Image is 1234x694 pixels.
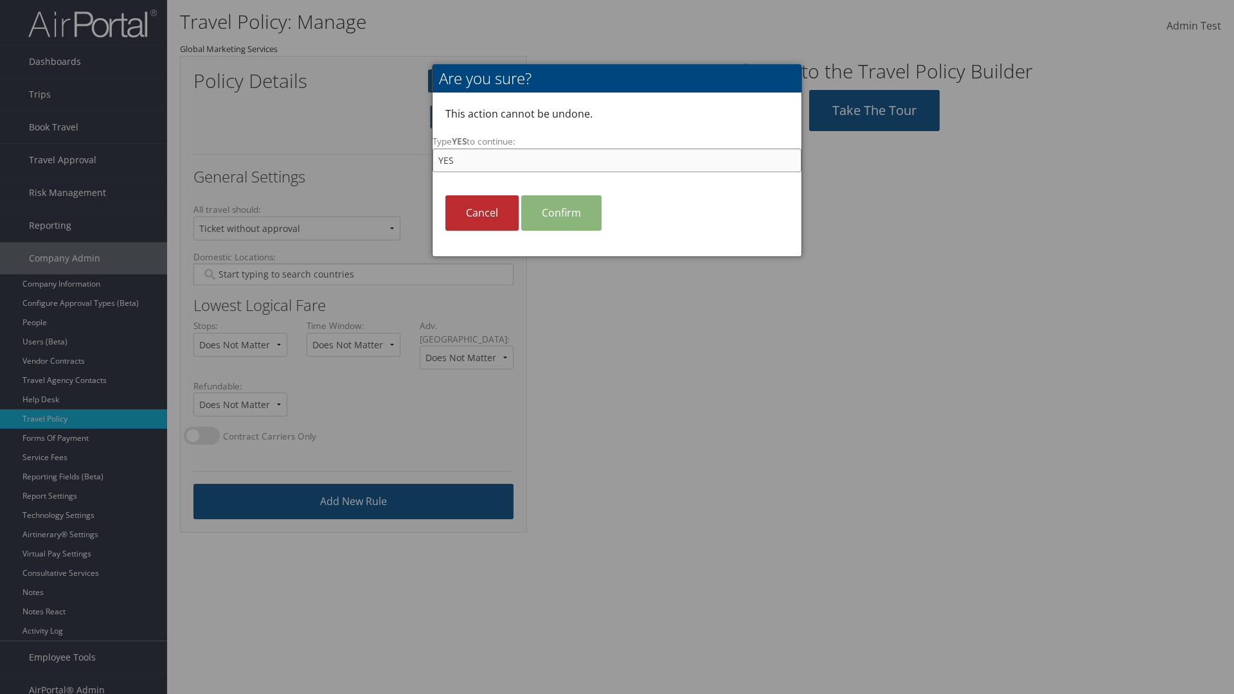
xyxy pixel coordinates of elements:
[452,135,467,147] strong: YES
[433,135,801,172] label: Type to continue:
[445,195,519,231] a: Cancel
[433,93,801,136] p: This action cannot be undone.
[433,64,801,93] h2: Are you sure?
[433,148,801,172] input: TypeYESto continue:
[521,195,602,231] a: Confirm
